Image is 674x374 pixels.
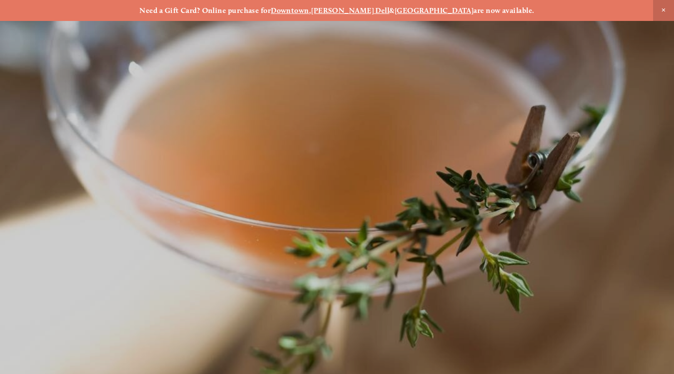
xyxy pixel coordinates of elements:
[139,6,271,15] strong: Need a Gift Card? Online purchase for
[309,6,311,15] strong: ,
[271,6,309,15] a: Downtown
[395,6,474,15] a: [GEOGRAPHIC_DATA]
[473,6,534,15] strong: are now available.
[311,6,389,15] a: [PERSON_NAME] Dell
[389,6,394,15] strong: &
